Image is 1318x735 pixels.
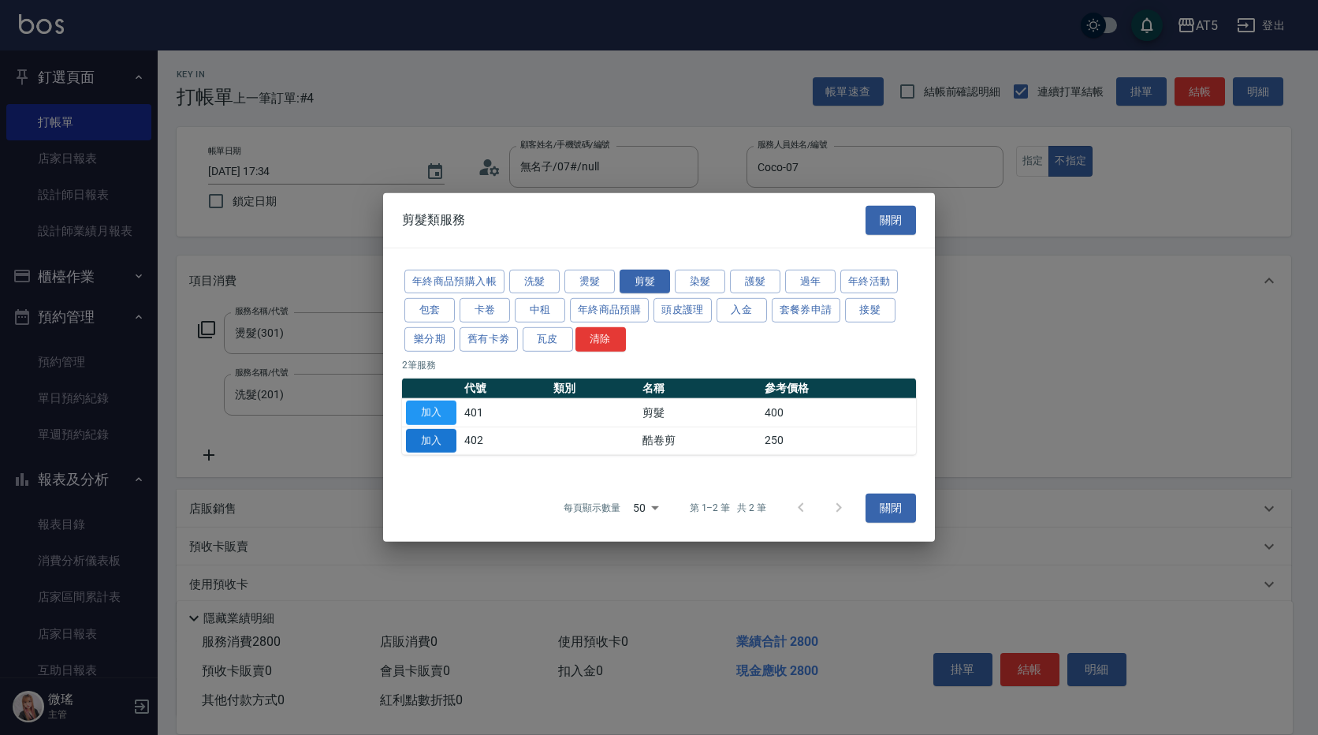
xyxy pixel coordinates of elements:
button: 燙髮 [564,269,615,293]
p: 每頁顯示數量 [564,501,620,515]
button: 加入 [406,428,456,453]
button: 中租 [515,298,565,323]
td: 酷卷剪 [639,427,761,455]
th: 名稱 [639,379,761,399]
button: 頭皮護理 [653,298,712,323]
button: 卡卷 [460,298,510,323]
button: 清除 [575,327,626,352]
p: 2 筆服務 [402,358,916,372]
button: 入金 [717,298,767,323]
button: 年終活動 [840,269,899,293]
td: 401 [460,398,549,427]
p: 第 1–2 筆 共 2 筆 [690,501,766,515]
th: 代號 [460,379,549,399]
th: 參考價格 [761,379,916,399]
button: 年終商品預購入帳 [404,269,504,293]
button: 染髮 [675,269,725,293]
button: 樂分期 [404,327,455,352]
td: 402 [460,427,549,455]
button: 過年 [785,269,836,293]
button: 包套 [404,298,455,323]
button: 關閉 [866,206,916,235]
span: 剪髮類服務 [402,212,465,228]
button: 舊有卡劵 [460,327,518,352]
button: 年終商品預購 [570,298,649,323]
button: 剪髮 [620,269,670,293]
td: 400 [761,398,916,427]
button: 接髮 [845,298,895,323]
button: 加入 [406,401,456,425]
button: 洗髮 [509,269,560,293]
button: 護髮 [730,269,780,293]
td: 250 [761,427,916,455]
td: 剪髮 [639,398,761,427]
th: 類別 [549,379,639,399]
div: 50 [627,487,665,529]
button: 套餐券申請 [772,298,840,323]
button: 瓦皮 [523,327,573,352]
button: 關閉 [866,494,916,523]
